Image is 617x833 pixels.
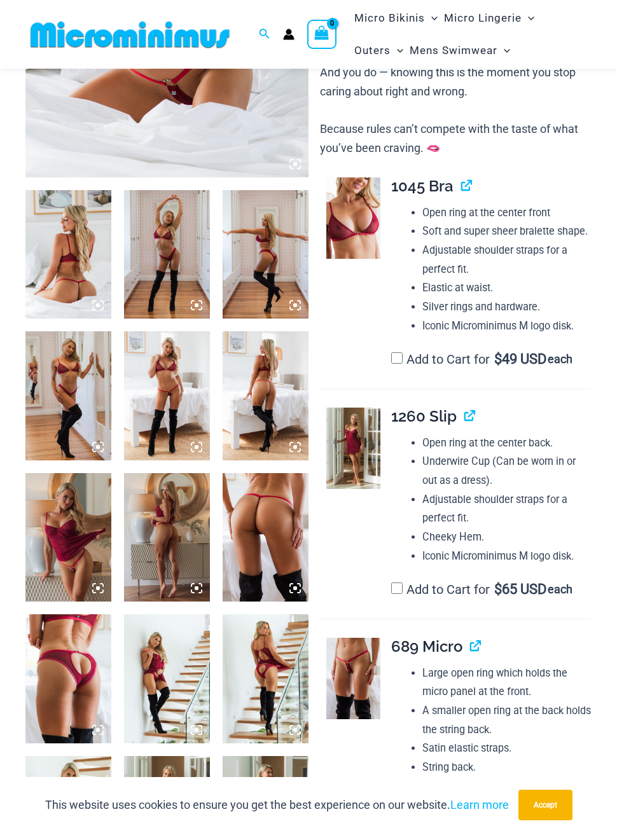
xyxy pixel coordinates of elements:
[441,2,537,34] a: Micro LingerieMenu ToggleMenu Toggle
[422,241,592,279] li: Adjustable shoulder straps for a perfect fit.
[406,34,513,67] a: Mens SwimwearMenu ToggleMenu Toggle
[223,614,308,743] img: Guilty Pleasures Red 1260 Slip 6045 Thong
[444,2,522,34] span: Micro Lingerie
[25,20,235,49] img: MM SHOP LOGO FLAT
[548,583,572,596] span: each
[422,490,592,528] li: Adjustable shoulder straps for a perfect fit.
[391,352,572,367] label: Add to Cart for
[494,583,546,596] span: 65 USD
[25,331,111,460] img: Guilty Pleasures Red 1045 Bra 6045 Thong
[223,190,308,319] img: Guilty Pleasures Red 1045 Bra 6045 Thong
[422,547,592,566] li: Iconic Microminimus M logo disk.
[354,2,425,34] span: Micro Bikinis
[422,279,592,298] li: Elastic at waist.
[410,34,497,67] span: Mens Swimwear
[223,473,308,602] img: Guilty Pleasures Red 689 Micro
[25,473,111,602] img: Guilty Pleasures Red 1260 Slip 689 Micro
[422,298,592,317] li: Silver rings and hardware.
[425,2,438,34] span: Menu Toggle
[326,638,380,719] img: Guilty Pleasures Red 689 Micro
[422,528,592,547] li: Cheeky Hem.
[518,790,572,820] button: Accept
[391,582,403,594] input: Add to Cart for$65 USD each
[124,190,210,319] img: Guilty Pleasures Red 1045 Bra 6045 Thong
[422,222,592,241] li: Soft and super sheer bralette shape.
[124,614,210,743] img: Guilty Pleasures Red 1260 Slip 6045 Thong
[548,353,572,366] span: each
[124,473,210,602] img: Guilty Pleasures Red 1260 Slip 689 Micro
[494,353,546,366] span: 49 USD
[45,795,509,815] p: This website uses cookies to ensure you get the best experience on our website.
[391,582,572,597] label: Add to Cart for
[422,664,592,701] li: Large open ring which holds the micro panel at the front.
[391,34,403,67] span: Menu Toggle
[494,581,502,597] span: $
[422,452,592,490] li: Underwire Cup (Can be worn in or out as a dress).
[307,20,336,49] a: View Shopping Cart, empty
[422,758,592,777] li: String back.
[351,2,441,34] a: Micro BikinisMenu ToggleMenu Toggle
[326,177,380,259] img: Guilty Pleasures Red 1045 Bra
[391,352,403,364] input: Add to Cart for$49 USD each
[25,190,111,319] img: Guilty Pleasures Red 1045 Bra 689 Micro
[450,798,509,811] a: Learn more
[422,203,592,223] li: Open ring at the center front
[391,637,462,656] span: 689 Micro
[354,34,391,67] span: Outers
[422,434,592,453] li: Open ring at the center back.
[124,331,210,460] img: Guilty Pleasures Red 1045 Bra 689 Micro
[391,177,454,195] span: 1045 Bra
[351,34,406,67] a: OutersMenu ToggleMenu Toggle
[391,407,457,425] span: 1260 Slip
[326,408,380,489] img: Guilty Pleasures Red 1260 Slip
[25,614,111,743] img: Guilty Pleasures Red 6045 Thong
[259,27,270,43] a: Search icon link
[494,351,502,367] span: $
[422,701,592,739] li: A smaller open ring at the back holds the string back.
[422,317,592,336] li: Iconic Microminimus M logo disk.
[223,331,308,460] img: Guilty Pleasures Red 1045 Bra 689 Micro
[522,2,534,34] span: Menu Toggle
[497,34,510,67] span: Menu Toggle
[283,29,295,40] a: Account icon link
[422,739,592,758] li: Satin elastic straps.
